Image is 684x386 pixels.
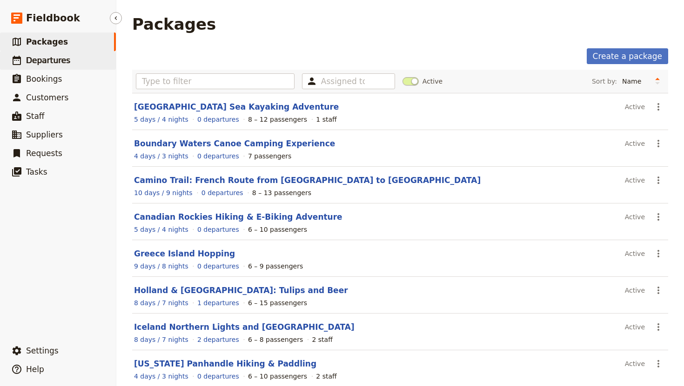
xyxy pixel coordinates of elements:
[316,115,336,124] div: 1 staff
[650,356,666,372] button: Actions
[312,335,332,344] div: 2 staff
[625,209,645,225] div: Active
[625,136,645,151] div: Active
[248,372,307,381] div: 6 – 10 passengers
[134,262,188,270] span: 9 days / 8 nights
[197,298,239,307] a: View the departures for this package
[26,167,47,177] span: Tasks
[134,139,335,148] a: Boundary Waters Canoe Camping Experience
[26,74,62,84] span: Bookings
[134,226,188,233] span: 5 days / 4 nights
[110,12,122,24] button: Hide menu
[134,102,339,111] a: [GEOGRAPHIC_DATA] Sea Kayaking Adventure
[650,319,666,335] button: Actions
[136,73,295,89] input: Type to filter
[134,151,188,161] a: View the itinerary for this package
[248,115,307,124] div: 8 – 12 passengers
[134,373,188,380] span: 4 days / 3 nights
[422,77,443,86] span: Active
[26,93,68,102] span: Customers
[134,322,355,332] a: Iceland Northern Lights and [GEOGRAPHIC_DATA]
[26,149,62,158] span: Requests
[248,262,303,271] div: 6 – 9 passengers
[625,246,645,262] div: Active
[26,365,44,374] span: Help
[134,249,235,258] a: Greece Island Hopping
[650,136,666,151] button: Actions
[650,246,666,262] button: Actions
[134,212,342,222] a: Canadian Rockies Hiking & E-Biking Adventure
[26,37,68,46] span: Packages
[134,286,348,295] a: Holland & [GEOGRAPHIC_DATA]: Tulips and Beer
[650,172,666,188] button: Actions
[625,172,645,188] div: Active
[134,115,188,124] a: View the itinerary for this package
[134,152,188,160] span: 4 days / 3 nights
[134,262,188,271] a: View the itinerary for this package
[134,225,188,234] a: View the itinerary for this package
[132,15,216,33] h1: Packages
[587,48,668,64] a: Create a package
[252,188,311,197] div: 8 – 13 passengers
[625,319,645,335] div: Active
[316,372,336,381] div: 2 staff
[26,11,80,25] span: Fieldbook
[625,282,645,298] div: Active
[197,115,239,124] a: View the departures for this package
[201,188,243,197] a: View the departures for this package
[26,111,45,121] span: Staff
[134,336,188,343] span: 8 days / 7 nights
[321,76,365,87] input: Assigned to
[134,176,481,185] a: Camino Trail: French Route from [GEOGRAPHIC_DATA] to [GEOGRAPHIC_DATA]
[197,151,239,161] a: View the departures for this package
[26,130,63,139] span: Suppliers
[134,189,193,196] span: 10 days / 9 nights
[134,335,188,344] a: View the itinerary for this package
[197,372,239,381] a: View the departures for this package
[248,335,303,344] div: 6 – 8 passengers
[26,56,70,65] span: Departures
[650,282,666,298] button: Actions
[248,225,307,234] div: 6 – 10 passengers
[650,209,666,225] button: Actions
[650,74,664,88] button: Change sort direction
[134,372,188,381] a: View the itinerary for this package
[625,356,645,372] div: Active
[134,299,188,307] span: 8 days / 7 nights
[197,225,239,234] a: View the departures for this package
[134,359,316,368] a: [US_STATE] Panhandle Hiking & Paddling
[134,298,188,307] a: View the itinerary for this package
[650,99,666,115] button: Actions
[625,99,645,115] div: Active
[618,74,650,88] select: Sort by:
[26,346,59,355] span: Settings
[134,116,188,123] span: 5 days / 4 nights
[197,262,239,271] a: View the departures for this package
[197,335,239,344] a: View the departures for this package
[248,298,307,307] div: 6 – 15 passengers
[248,151,291,161] div: 7 passengers
[592,77,617,86] span: Sort by:
[134,188,193,197] a: View the itinerary for this package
